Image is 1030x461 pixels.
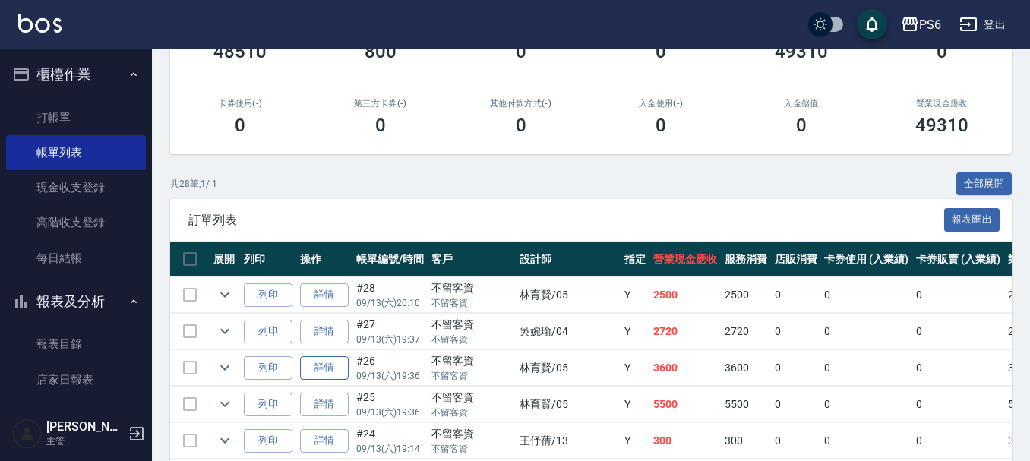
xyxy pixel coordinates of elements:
div: 不留客資 [431,390,512,406]
p: 不留客資 [431,406,512,419]
td: 300 [721,423,771,459]
td: 0 [912,277,1004,313]
td: 0 [820,314,912,349]
td: 0 [771,423,821,459]
th: 帳單編號/時間 [352,242,428,277]
p: 09/13 (六) 19:14 [356,442,424,456]
td: 林育賢 /05 [516,277,621,313]
button: 櫃檯作業 [6,55,146,94]
td: 0 [820,423,912,459]
td: 2720 [721,314,771,349]
td: Y [621,350,649,386]
td: 2500 [649,277,721,313]
button: 全部展開 [956,172,1013,196]
td: 300 [649,423,721,459]
p: 不留客資 [431,296,512,310]
td: 2720 [649,314,721,349]
td: 2500 [721,277,771,313]
td: 林育賢 /05 [516,387,621,422]
td: 0 [820,277,912,313]
div: 不留客資 [431,317,512,333]
div: PS6 [919,15,941,34]
td: #24 [352,423,428,459]
td: 5500 [721,387,771,422]
p: 09/13 (六) 19:36 [356,369,424,383]
h3: 0 [656,41,666,62]
td: 林育賢 /05 [516,350,621,386]
button: 登出 [953,11,1012,39]
a: 高階收支登錄 [6,205,146,240]
p: 09/13 (六) 19:37 [356,333,424,346]
td: 王伃蒨 /13 [516,423,621,459]
button: 列印 [244,356,292,380]
a: 詳情 [300,393,349,416]
h3: 49310 [915,115,968,136]
h3: 0 [656,115,666,136]
h2: 營業現金應收 [889,99,994,109]
button: expand row [213,356,236,379]
a: 帳單列表 [6,135,146,170]
button: 列印 [244,320,292,343]
p: 不留客資 [431,369,512,383]
p: 不留客資 [431,442,512,456]
td: 0 [771,387,821,422]
h3: 0 [235,115,245,136]
th: 設計師 [516,242,621,277]
h3: 48510 [213,41,267,62]
td: Y [621,423,649,459]
img: Person [12,418,43,449]
td: 0 [771,350,821,386]
button: expand row [213,429,236,452]
a: 報表目錄 [6,327,146,362]
th: 列印 [240,242,296,277]
div: 不留客資 [431,426,512,442]
th: 指定 [621,242,649,277]
p: 09/13 (六) 19:36 [356,406,424,419]
th: 營業現金應收 [649,242,721,277]
button: 列印 [244,283,292,307]
a: 詳情 [300,356,349,380]
td: #26 [352,350,428,386]
button: expand row [213,393,236,415]
h3: 800 [365,41,397,62]
h3: 49310 [775,41,828,62]
p: 09/13 (六) 20:10 [356,296,424,310]
th: 卡券使用 (入業績) [820,242,912,277]
a: 打帳單 [6,100,146,135]
a: 店家日報表 [6,362,146,397]
button: PS6 [895,9,947,40]
button: save [857,9,887,39]
h2: 卡券使用(-) [188,99,292,109]
td: 0 [820,387,912,422]
a: 互助日報表 [6,397,146,432]
img: Logo [18,14,62,33]
th: 服務消費 [721,242,771,277]
span: 訂單列表 [188,213,944,228]
td: #25 [352,387,428,422]
td: 吳婉瑜 /04 [516,314,621,349]
td: 0 [820,350,912,386]
td: Y [621,314,649,349]
h2: 入金儲值 [750,99,854,109]
p: 主管 [46,434,124,448]
a: 每日結帳 [6,241,146,276]
button: expand row [213,283,236,306]
td: 0 [771,277,821,313]
td: 3600 [649,350,721,386]
td: Y [621,387,649,422]
th: 客戶 [428,242,516,277]
a: 詳情 [300,429,349,453]
td: 5500 [649,387,721,422]
h3: 0 [796,115,807,136]
td: #27 [352,314,428,349]
a: 詳情 [300,320,349,343]
button: expand row [213,320,236,343]
td: #28 [352,277,428,313]
a: 報表匯出 [944,212,1000,226]
a: 詳情 [300,283,349,307]
button: 列印 [244,393,292,416]
p: 共 28 筆, 1 / 1 [170,177,217,191]
td: 0 [771,314,821,349]
th: 操作 [296,242,352,277]
h2: 其他付款方式(-) [469,99,573,109]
